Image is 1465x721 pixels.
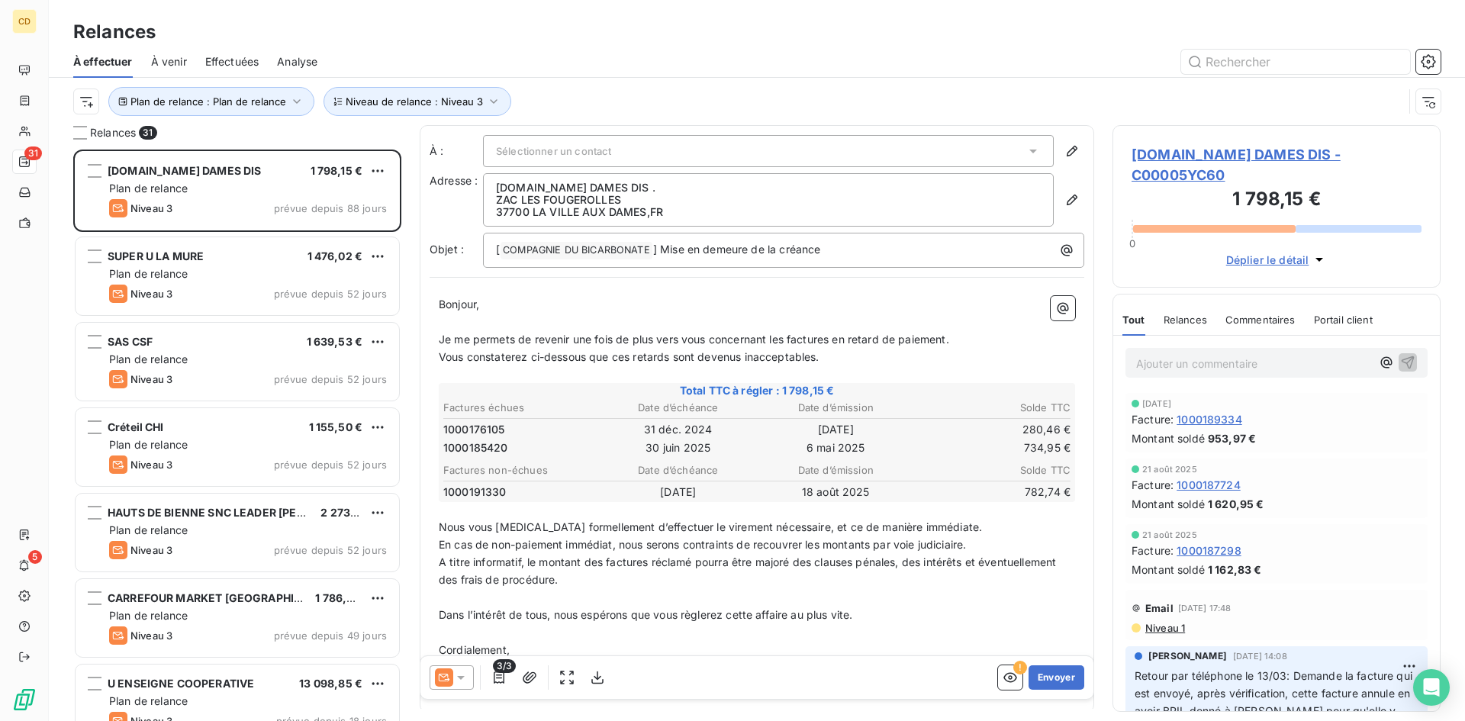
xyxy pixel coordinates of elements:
div: Open Intercom Messenger [1413,669,1450,706]
span: Facture : [1132,477,1174,493]
th: Solde TTC [916,462,1072,478]
span: En cas de non-paiement immédiat, nous serons contraints de recouvrer les montants par voie judici... [439,538,966,551]
span: 2 273,41 € [320,506,375,519]
span: [PERSON_NAME] [1148,649,1227,663]
div: grid [73,150,401,721]
span: Niveau 3 [130,459,172,471]
span: Nous vous [MEDICAL_DATA] formellement d’effectuer le virement nécessaire, et ce de manière immédi... [439,520,982,533]
span: À effectuer [73,54,133,69]
span: Plan de relance [109,523,188,536]
span: prévue depuis 52 jours [274,288,387,300]
span: ] Mise en demeure de la créance [653,243,821,256]
button: Déplier le détail [1222,251,1332,269]
span: Niveau 3 [130,373,172,385]
span: Niveau de relance : Niveau 3 [346,95,483,108]
span: 953,97 € [1208,430,1256,446]
span: 21 août 2025 [1142,465,1197,474]
span: prévue depuis 49 jours [274,629,387,642]
div: CD [12,9,37,34]
span: Cordialement, [439,643,510,656]
span: 3/3 [493,659,516,673]
th: Factures non-échues [443,462,599,478]
span: prévue depuis 52 jours [274,459,387,471]
span: 13 098,85 € [299,677,362,690]
span: Relances [1164,314,1207,326]
span: 1 786,82 € [315,591,371,604]
th: Date d’échéance [600,400,757,416]
td: [DATE] [600,484,757,501]
span: 1 620,95 € [1208,496,1264,512]
th: Factures échues [443,400,599,416]
span: Analyse [277,54,317,69]
span: Plan de relance [109,609,188,622]
span: Objet : [430,243,464,256]
span: Plan de relance [109,182,188,195]
h3: 1 798,15 € [1132,185,1422,216]
span: Montant soldé [1132,430,1205,446]
input: Rechercher [1181,50,1410,74]
span: Plan de relance [109,438,188,451]
span: prévue depuis 52 jours [274,544,387,556]
span: Niveau 1 [1144,622,1185,634]
span: [DATE] [1142,399,1171,408]
span: prévue depuis 52 jours [274,373,387,385]
td: 782,74 € [916,484,1072,501]
span: 21 août 2025 [1142,530,1197,539]
span: 5 [28,550,42,564]
td: [DATE] [758,421,914,438]
span: [DOMAIN_NAME] DAMES DIS [108,164,261,177]
span: HAUTS DE BIENNE SNC LEADER [PERSON_NAME] [108,506,370,519]
span: Plan de relance [109,267,188,280]
p: 37700 LA VILLE AUX DAMES , FR [496,206,1041,218]
td: 6 mai 2025 [758,439,914,456]
span: Bonjour, [439,298,479,311]
span: Dans l’intérêt de tous, nous espérons que vous règlerez cette affaire au plus vite. [439,608,852,621]
span: U ENSEIGNE COOPERATIVE [108,677,254,690]
p: [DOMAIN_NAME] DAMES DIS . [496,182,1041,194]
span: Commentaires [1225,314,1296,326]
span: A titre informatif, le montant des factures réclamé pourra être majoré des clauses pénales, des i... [439,555,1059,586]
img: Logo LeanPay [12,687,37,712]
button: Envoyer [1029,665,1084,690]
span: Facture : [1132,411,1174,427]
span: Déplier le détail [1226,252,1309,268]
span: Total TTC à régler : 1 798,15 € [441,383,1073,398]
span: Plan de relance : Plan de relance [130,95,286,108]
td: 30 juin 2025 [600,439,757,456]
span: Adresse : [430,174,478,187]
button: Niveau de relance : Niveau 3 [324,87,511,116]
span: Portail client [1314,314,1373,326]
th: Date d’échéance [600,462,757,478]
span: Vous constaterez ci-dessous que ces retards sont devenus inacceptables. [439,350,819,363]
span: [ [496,243,500,256]
td: 1000191330 [443,484,599,501]
span: 31 [24,146,42,160]
span: prévue depuis 88 jours [274,202,387,214]
span: 1000176105 [443,422,505,437]
th: Date d’émission [758,400,914,416]
span: Niveau 3 [130,288,172,300]
span: 1 476,02 € [307,249,363,262]
span: Niveau 3 [130,629,172,642]
button: Plan de relance : Plan de relance [108,87,314,116]
span: Email [1145,602,1174,614]
span: Plan de relance [109,352,188,365]
span: 0 [1129,237,1135,249]
span: Plan de relance [109,694,188,707]
span: [DOMAIN_NAME] DAMES DIS - C00005YC60 [1132,144,1422,185]
p: ZAC LES FOUGEROLLES [496,194,1041,206]
span: Montant soldé [1132,562,1205,578]
span: Facture : [1132,542,1174,558]
span: COMPAGNIE DU BICARBONATE [501,242,652,259]
td: 31 déc. 2024 [600,421,757,438]
span: [DATE] 14:08 [1233,652,1287,661]
span: 31 [139,126,156,140]
span: Niveau 3 [130,544,172,556]
span: 1000185420 [443,440,508,455]
span: Je me permets de revenir une fois de plus vers vous concernant les factures en retard de paiement. [439,333,949,346]
span: SAS CSF [108,335,153,348]
span: 1 639,53 € [307,335,363,348]
span: [DATE] 17:48 [1178,604,1232,613]
span: 1000187724 [1177,477,1241,493]
span: Créteil CHI [108,420,164,433]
